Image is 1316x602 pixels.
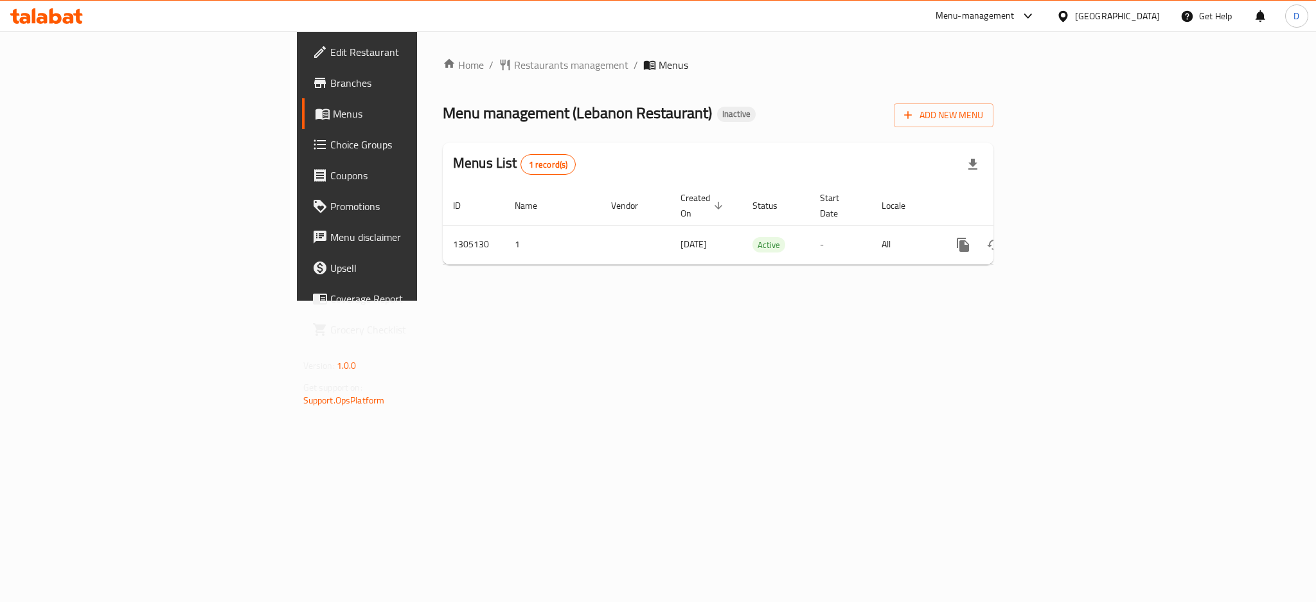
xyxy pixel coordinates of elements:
span: Grocery Checklist [330,322,506,337]
span: Locale [882,198,922,213]
span: Add New Menu [904,107,983,123]
div: Menu-management [936,8,1015,24]
span: [DATE] [680,236,707,252]
span: 1 record(s) [521,159,576,171]
td: All [871,225,938,264]
span: ID [453,198,477,213]
a: Upsell [302,252,517,283]
h2: Menus List [453,154,576,175]
a: Branches [302,67,517,98]
span: Menu management ( Lebanon Restaurant ) [443,98,712,127]
div: [GEOGRAPHIC_DATA] [1075,9,1160,23]
span: Get support on: [303,379,362,396]
span: 1.0.0 [337,357,357,374]
button: Change Status [979,229,1009,260]
span: Menus [333,106,506,121]
span: Restaurants management [514,57,628,73]
a: Grocery Checklist [302,314,517,345]
span: D [1294,9,1299,23]
div: Total records count [520,154,576,175]
span: Menu disclaimer [330,229,506,245]
td: - [810,225,871,264]
a: Coupons [302,160,517,191]
a: Choice Groups [302,129,517,160]
td: 1 [504,225,601,264]
div: Active [752,237,785,252]
div: Export file [957,149,988,180]
button: more [948,229,979,260]
span: Edit Restaurant [330,44,506,60]
span: Branches [330,75,506,91]
span: Coverage Report [330,291,506,306]
span: Version: [303,357,335,374]
nav: breadcrumb [443,57,993,73]
span: Promotions [330,199,506,214]
span: Start Date [820,190,856,221]
li: / [634,57,638,73]
span: Choice Groups [330,137,506,152]
a: Menu disclaimer [302,222,517,252]
span: Coupons [330,168,506,183]
a: Support.OpsPlatform [303,392,385,409]
span: Name [515,198,554,213]
span: Inactive [717,109,756,120]
a: Edit Restaurant [302,37,517,67]
div: Inactive [717,107,756,122]
span: Upsell [330,260,506,276]
span: Active [752,238,785,252]
a: Promotions [302,191,517,222]
th: Actions [938,186,1081,226]
button: Add New Menu [894,103,993,127]
table: enhanced table [443,186,1081,265]
span: Vendor [611,198,655,213]
a: Coverage Report [302,283,517,314]
span: Created On [680,190,727,221]
a: Restaurants management [499,57,628,73]
span: Menus [659,57,688,73]
span: Status [752,198,794,213]
a: Menus [302,98,517,129]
